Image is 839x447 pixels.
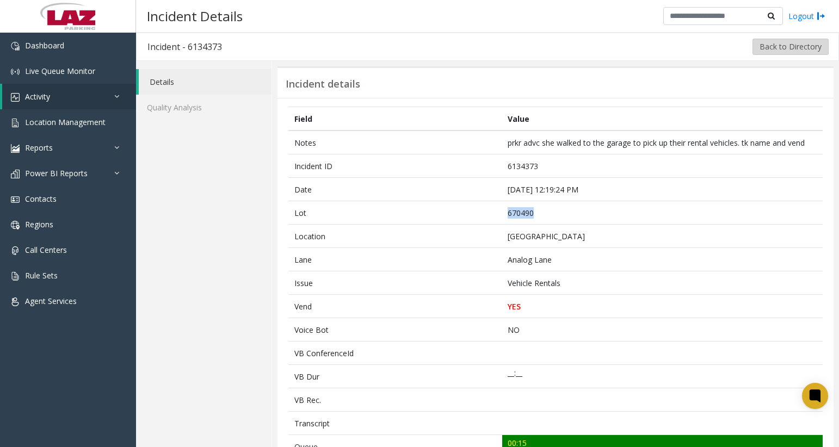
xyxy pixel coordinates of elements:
[25,194,57,204] span: Contacts
[508,324,817,336] p: NO
[25,40,64,51] span: Dashboard
[788,10,825,22] a: Logout
[288,178,502,201] td: Date
[25,142,53,153] span: Reports
[288,225,502,248] td: Location
[288,131,502,154] td: Notes
[502,107,823,131] th: Value
[508,301,817,312] p: YES
[11,144,20,153] img: 'icon'
[25,245,67,255] span: Call Centers
[25,91,50,102] span: Activity
[11,93,20,102] img: 'icon'
[288,412,502,435] td: Transcript
[288,295,502,318] td: Vend
[11,297,20,306] img: 'icon'
[11,272,20,281] img: 'icon'
[25,168,88,178] span: Power BI Reports
[502,201,823,225] td: 670490
[2,84,136,109] a: Activity
[25,296,77,306] span: Agent Services
[11,170,20,178] img: 'icon'
[817,10,825,22] img: logout
[25,66,95,76] span: Live Queue Monitor
[141,3,248,29] h3: Incident Details
[288,201,502,225] td: Lot
[288,107,502,131] th: Field
[11,67,20,76] img: 'icon'
[502,248,823,271] td: Analog Lane
[502,131,823,154] td: prkr advc she walked to the garage to pick up their rental vehicles. tk name and vend
[502,365,823,388] td: __:__
[25,270,58,281] span: Rule Sets
[11,195,20,204] img: 'icon'
[752,39,829,55] button: Back to Directory
[288,271,502,295] td: Issue
[288,342,502,365] td: VB ConferenceId
[11,119,20,127] img: 'icon'
[136,95,272,120] a: Quality Analysis
[11,246,20,255] img: 'icon'
[502,225,823,248] td: [GEOGRAPHIC_DATA]
[288,318,502,342] td: Voice Bot
[288,154,502,178] td: Incident ID
[139,69,272,95] a: Details
[288,388,502,412] td: VB Rec.
[288,365,502,388] td: VB Dur
[502,178,823,201] td: [DATE] 12:19:24 PM
[25,219,53,229] span: Regions
[502,154,823,178] td: 6134373
[286,78,360,90] h3: Incident details
[11,42,20,51] img: 'icon'
[288,248,502,271] td: Lane
[137,34,233,59] h3: Incident - 6134373
[502,271,823,295] td: Vehicle Rentals
[11,221,20,229] img: 'icon'
[25,117,106,127] span: Location Management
